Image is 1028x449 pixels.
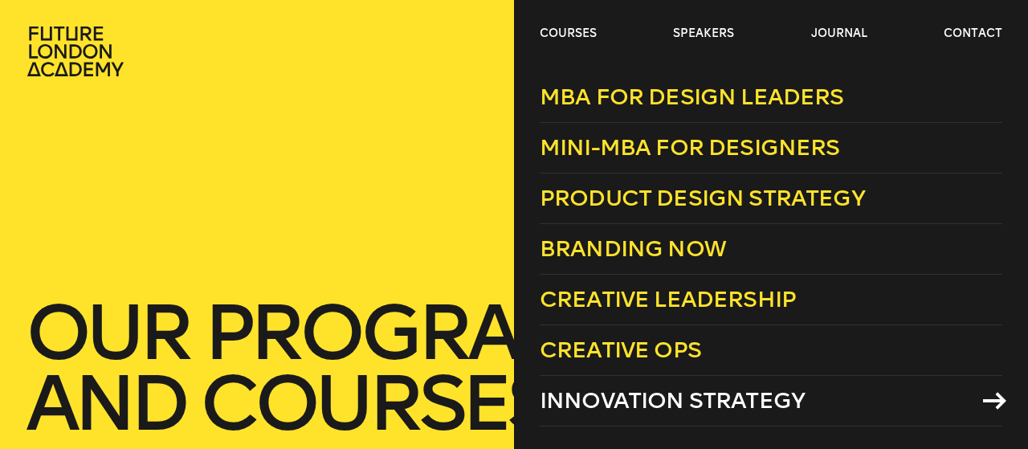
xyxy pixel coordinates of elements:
a: speakers [673,26,734,42]
span: Branding Now [540,235,726,262]
span: MBA for Design Leaders [540,84,844,110]
span: Product Design Strategy [540,185,865,211]
a: courses [540,26,597,42]
a: contact [944,26,1002,42]
span: Creative Ops [540,337,701,363]
span: Innovation Strategy [540,387,805,414]
a: Creative Ops [540,325,1002,376]
a: Product Design Strategy [540,173,1002,224]
a: Creative Leadership [540,275,1002,325]
a: MBA for Design Leaders [540,71,1002,123]
span: Mini-MBA for Designers [540,134,840,161]
a: Branding Now [540,224,1002,275]
span: Creative Leadership [540,286,796,312]
a: Innovation Strategy [540,376,1002,427]
a: journal [811,26,867,42]
a: Mini-MBA for Designers [540,123,1002,173]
